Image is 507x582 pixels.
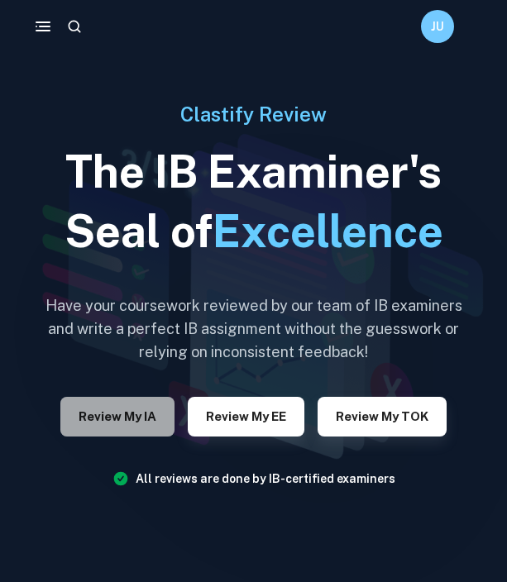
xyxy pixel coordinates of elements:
button: JU [421,10,454,43]
h6: Clastify Review [39,99,469,129]
span: Excellence [213,205,443,257]
a: All reviews are done by IB-certified examiners [136,472,395,485]
h1: The IB Examiner's Seal of [39,142,469,261]
button: Review my IA [60,397,175,436]
h6: Have your coursework reviewed by our team of IB examiners and write a perfect IB assignment witho... [39,294,469,364]
h6: JU [428,17,447,36]
button: Review my EE [188,397,304,436]
button: Review my TOK [318,397,447,436]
